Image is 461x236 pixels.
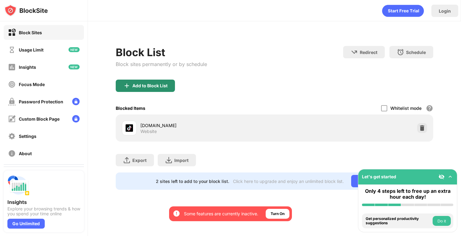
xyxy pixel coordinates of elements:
[8,63,16,71] img: insights-off.svg
[140,129,157,134] div: Website
[116,106,145,111] div: Blocked Items
[19,116,60,122] div: Custom Block Page
[8,29,16,36] img: block-on.svg
[116,46,207,59] div: Block List
[140,122,275,129] div: [DOMAIN_NAME]
[382,5,424,17] div: animation
[19,99,63,104] div: Password Protection
[19,82,45,87] div: Focus Mode
[19,151,32,156] div: About
[366,217,431,226] div: Get personalized productivity suggestions
[8,132,16,140] img: settings-off.svg
[8,98,16,106] img: password-protection-off.svg
[19,47,44,52] div: Usage Limit
[406,50,426,55] div: Schedule
[8,115,16,123] img: customize-block-page-off.svg
[390,106,422,111] div: Whitelist mode
[7,206,80,216] div: Explore your browsing trends & how you spend your time online
[8,46,16,54] img: time-usage-off.svg
[233,179,344,184] div: Click here to upgrade and enjoy an unlimited block list.
[8,81,16,88] img: focus-off.svg
[7,219,45,229] div: Go Unlimited
[7,199,80,205] div: Insights
[69,64,80,69] img: new-icon.svg
[362,174,396,179] div: Let's get started
[271,211,284,217] div: Turn On
[439,8,451,14] div: Login
[132,83,168,88] div: Add to Block List
[72,98,80,105] img: lock-menu.svg
[7,174,30,197] img: push-insights.svg
[360,50,377,55] div: Redirect
[351,175,393,187] div: Go Unlimited
[8,150,16,157] img: about-off.svg
[4,4,48,17] img: logo-blocksite.svg
[438,174,445,180] img: eye-not-visible.svg
[174,158,189,163] div: Import
[72,115,80,122] img: lock-menu.svg
[116,61,207,67] div: Block sites permanently or by schedule
[69,47,80,52] img: new-icon.svg
[19,64,36,70] div: Insights
[132,158,147,163] div: Export
[156,179,229,184] div: 2 sites left to add to your block list.
[362,188,453,200] div: Only 4 steps left to free up an extra hour each day!
[126,124,133,132] img: favicons
[19,30,42,35] div: Block Sites
[184,211,258,217] div: Some features are currently inactive.
[447,174,453,180] img: omni-setup-toggle.svg
[173,210,180,217] img: error-circle-white.svg
[433,216,451,226] button: Do it
[19,134,36,139] div: Settings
